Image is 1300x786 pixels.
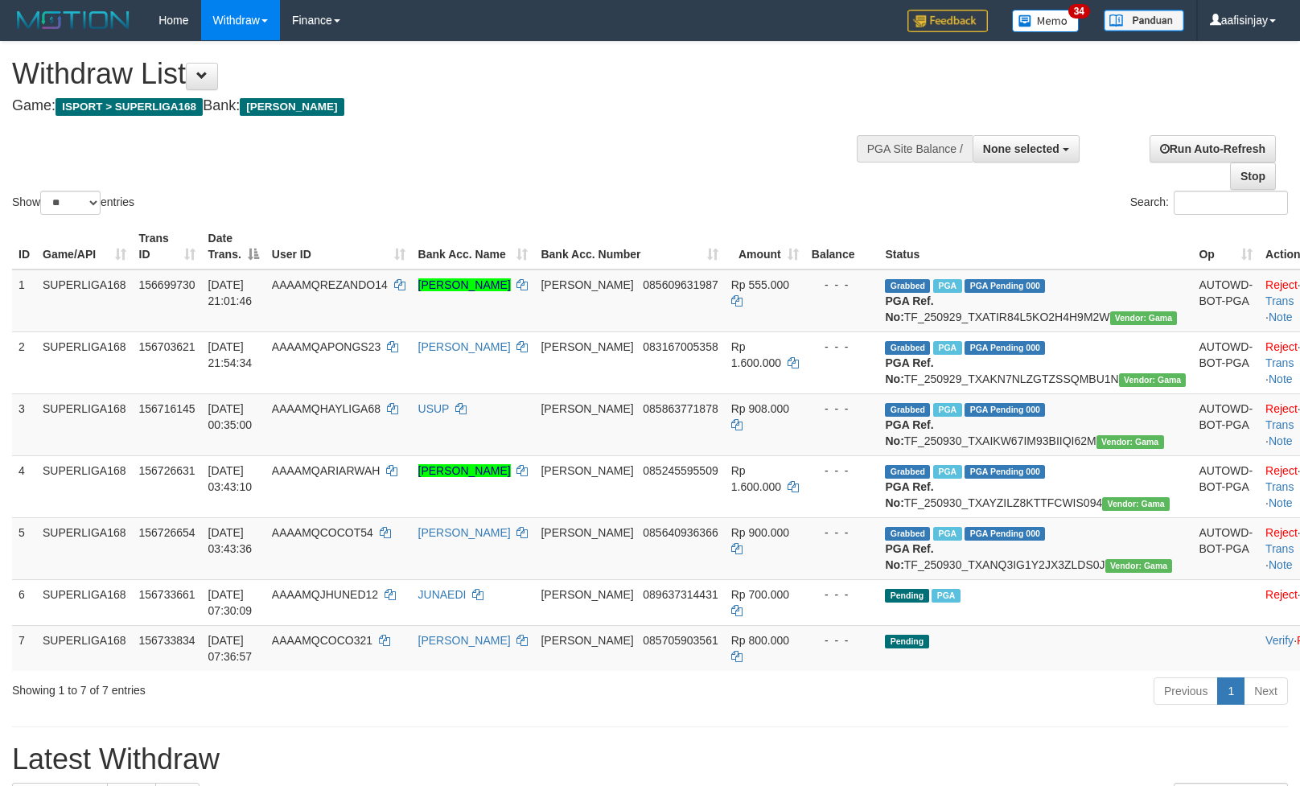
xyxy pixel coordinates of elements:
[885,418,933,447] b: PGA Ref. No:
[812,277,873,293] div: - - -
[12,455,36,517] td: 4
[885,294,933,323] b: PGA Ref. No:
[1269,558,1293,571] a: Note
[418,526,511,539] a: [PERSON_NAME]
[885,279,930,293] span: Grabbed
[1102,497,1170,511] span: Vendor URL: https://trx31.1velocity.biz
[139,340,195,353] span: 156703621
[139,588,195,601] span: 156733661
[878,331,1192,393] td: TF_250929_TXAKN7NLZGTZSSQMBU1N
[731,340,781,369] span: Rp 1.600.000
[885,356,933,385] b: PGA Ref. No:
[1265,634,1294,647] a: Verify
[933,341,961,355] span: Marked by aafchhiseyha
[541,402,633,415] span: [PERSON_NAME]
[643,634,718,647] span: Copy 085705903561 to clipboard
[1265,526,1298,539] a: Reject
[965,403,1045,417] span: PGA Pending
[1269,311,1293,323] a: Note
[725,224,805,270] th: Amount: activate to sort column ascending
[418,402,450,415] a: USUP
[12,331,36,393] td: 2
[418,340,511,353] a: [PERSON_NAME]
[1096,435,1164,449] span: Vendor URL: https://trx31.1velocity.biz
[1265,588,1298,601] a: Reject
[965,465,1045,479] span: PGA Pending
[272,588,378,601] span: AAAAMQJHUNED12
[208,634,253,663] span: [DATE] 07:36:57
[731,588,789,601] span: Rp 700.000
[1192,455,1259,517] td: AUTOWD-BOT-PGA
[973,135,1080,163] button: None selected
[885,527,930,541] span: Grabbed
[139,402,195,415] span: 156716145
[12,579,36,625] td: 6
[240,98,344,116] span: [PERSON_NAME]
[643,402,718,415] span: Copy 085863771878 to clipboard
[534,224,724,270] th: Bank Acc. Number: activate to sort column ascending
[885,480,933,509] b: PGA Ref. No:
[932,589,960,603] span: Marked by aafchhiseyha
[36,517,133,579] td: SUPERLIGA168
[12,191,134,215] label: Show entries
[208,278,253,307] span: [DATE] 21:01:46
[36,270,133,332] td: SUPERLIGA168
[885,341,930,355] span: Grabbed
[878,270,1192,332] td: TF_250929_TXATIR84L5KO2H4H9M2W
[272,634,372,647] span: AAAAMQCOCO321
[878,455,1192,517] td: TF_250930_TXAYZILZ8KTTFCWIS094
[1130,191,1288,215] label: Search:
[1269,434,1293,447] a: Note
[878,224,1192,270] th: Status
[272,340,381,353] span: AAAAMQAPONGS23
[1192,224,1259,270] th: Op: activate to sort column ascending
[1269,372,1293,385] a: Note
[885,542,933,571] b: PGA Ref. No:
[36,224,133,270] th: Game/API: activate to sort column ascending
[272,278,388,291] span: AAAAMQREZANDO14
[36,455,133,517] td: SUPERLIGA168
[412,224,535,270] th: Bank Acc. Name: activate to sort column ascending
[885,403,930,417] span: Grabbed
[643,340,718,353] span: Copy 083167005358 to clipboard
[1150,135,1276,163] a: Run Auto-Refresh
[418,588,467,601] a: JUNAEDI
[202,224,265,270] th: Date Trans.: activate to sort column descending
[1110,311,1178,325] span: Vendor URL: https://trx31.1velocity.biz
[139,634,195,647] span: 156733834
[12,98,850,114] h4: Game: Bank:
[272,526,373,539] span: AAAAMQCOCOT54
[36,393,133,455] td: SUPERLIGA168
[1265,464,1298,477] a: Reject
[812,463,873,479] div: - - -
[1104,10,1184,31] img: panduan.png
[933,527,961,541] span: Marked by aafchhiseyha
[12,517,36,579] td: 5
[208,340,253,369] span: [DATE] 21:54:34
[643,588,718,601] span: Copy 089637314431 to clipboard
[933,465,961,479] span: Marked by aafchhiseyha
[139,464,195,477] span: 156726631
[1269,496,1293,509] a: Note
[12,676,529,698] div: Showing 1 to 7 of 7 entries
[643,278,718,291] span: Copy 085609631987 to clipboard
[1192,331,1259,393] td: AUTOWD-BOT-PGA
[208,526,253,555] span: [DATE] 03:43:36
[1192,517,1259,579] td: AUTOWD-BOT-PGA
[885,589,928,603] span: Pending
[965,279,1045,293] span: PGA Pending
[1265,340,1298,353] a: Reject
[208,464,253,493] span: [DATE] 03:43:10
[1154,677,1218,705] a: Previous
[56,98,203,116] span: ISPORT > SUPERLIGA168
[12,224,36,270] th: ID
[731,634,789,647] span: Rp 800.000
[541,464,633,477] span: [PERSON_NAME]
[812,586,873,603] div: - - -
[812,339,873,355] div: - - -
[1265,278,1298,291] a: Reject
[541,278,633,291] span: [PERSON_NAME]
[12,8,134,32] img: MOTION_logo.png
[208,402,253,431] span: [DATE] 00:35:00
[265,224,412,270] th: User ID: activate to sort column ascending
